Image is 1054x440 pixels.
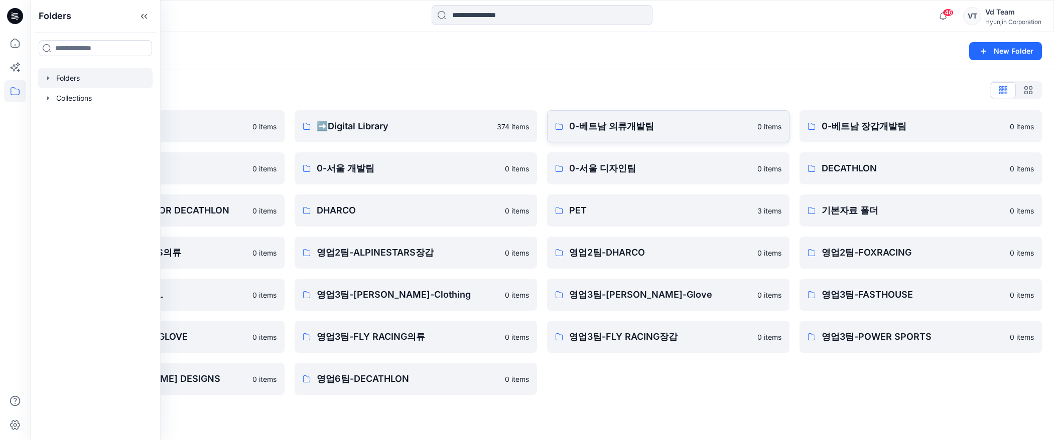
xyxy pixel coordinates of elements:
p: 0 items [505,248,529,258]
div: Hyunjin Corporation [985,18,1041,26]
a: 영업6팀-DECATHLON0 items [295,363,537,395]
p: 0 items [252,332,277,342]
a: 0-서울 개발팀0 items [295,152,537,184]
p: ➡️Digital Library [317,119,491,133]
a: DHARCO0 items [295,194,537,227]
a: 영업3팀-FASTHOUSE0 items [800,279,1042,311]
a: 0-본사VD0 items [42,152,285,184]
p: 0 items [252,290,277,300]
p: 0 items [757,248,781,258]
span: 46 [943,9,954,17]
div: Vd Team [985,6,1041,18]
p: 0 items [252,205,277,216]
p: 0 items [1010,121,1034,132]
a: 영업3팀-[PERSON_NAME] DESIGNS0 items [42,363,285,395]
p: 0 items [252,163,277,174]
a: 영업2팀-FOXRACING0 items [800,237,1042,269]
div: VT [963,7,981,25]
p: 0 items [1010,163,1034,174]
a: 영업2팀-ALPINESTARS의류0 items [42,237,285,269]
p: DHARCO [317,203,499,217]
a: 영업3팀-FASTHOUSE GLOVE0 items [42,321,285,353]
p: 영업3팀-FLY RACING의류 [317,330,499,344]
p: 0-베트남 장갑개발팀 [822,119,1004,133]
a: 영업3팀-FLY RACING의류0 items [295,321,537,353]
a: 영업3팀-POWER SPORTS0 items [800,321,1042,353]
p: 영업3팀-FLY RACING장갑 [569,330,751,344]
a: 영업3팀-FLY RACING장갑0 items [547,321,789,353]
p: 3 items [757,205,781,216]
a: ➡️Digital Library374 items [295,110,537,142]
button: New Folder [969,42,1042,60]
p: 0 items [757,332,781,342]
p: 0 items [505,374,529,384]
p: 영업2팀-DHARCO [569,246,751,260]
a: ♻️Project0 items [42,110,285,142]
p: 0 items [757,121,781,132]
p: PET [569,203,751,217]
p: 0 items [505,163,529,174]
p: 영업2팀-ALPINESTARS장갑 [317,246,499,260]
a: 기본자료 폴더0 items [800,194,1042,227]
p: 기본자료 폴더 [822,203,1004,217]
a: 영업3팀-[PERSON_NAME]-Clothing0 items [295,279,537,311]
p: 0 items [1010,332,1034,342]
p: 0 items [505,290,529,300]
p: 0 items [252,121,277,132]
p: 0 items [757,163,781,174]
p: 영업3팀-POWER SPORTS [822,330,1004,344]
a: DECATHLON0 items [800,152,1042,184]
p: 0 items [505,205,529,216]
p: 영업3팀-[PERSON_NAME]-Glove [569,288,751,302]
p: 0 items [1010,205,1034,216]
p: 0 items [1010,248,1034,258]
p: DECATHLON [822,161,1004,175]
p: 영업3팀-[PERSON_NAME]-Clothing [317,288,499,302]
p: 374 items [497,121,529,132]
a: 영업3팀-[PERSON_NAME]-Glove0 items [547,279,789,311]
p: 0-서울 디자인팀 [569,161,751,175]
a: DESIGN PROPOSAL FOR DECATHLON0 items [42,194,285,227]
p: 0-베트남 의류개발팀 [569,119,751,133]
a: 0-베트남 의류개발팀0 items [547,110,789,142]
p: 0 items [252,374,277,384]
p: 0 items [252,248,277,258]
p: 0 items [1010,290,1034,300]
p: 0 items [505,332,529,342]
a: 0-베트남 장갑개발팀0 items [800,110,1042,142]
a: PET3 items [547,194,789,227]
a: 영업3팀-5.11 TACTICAL0 items [42,279,285,311]
a: 영업2팀-ALPINESTARS장갑0 items [295,237,537,269]
p: 0 items [757,290,781,300]
p: 영업2팀-FOXRACING [822,246,1004,260]
a: 영업2팀-DHARCO0 items [547,237,789,269]
a: 0-서울 디자인팀0 items [547,152,789,184]
p: 영업3팀-FASTHOUSE [822,288,1004,302]
p: 영업6팀-DECATHLON [317,372,499,386]
p: 0-서울 개발팀 [317,161,499,175]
